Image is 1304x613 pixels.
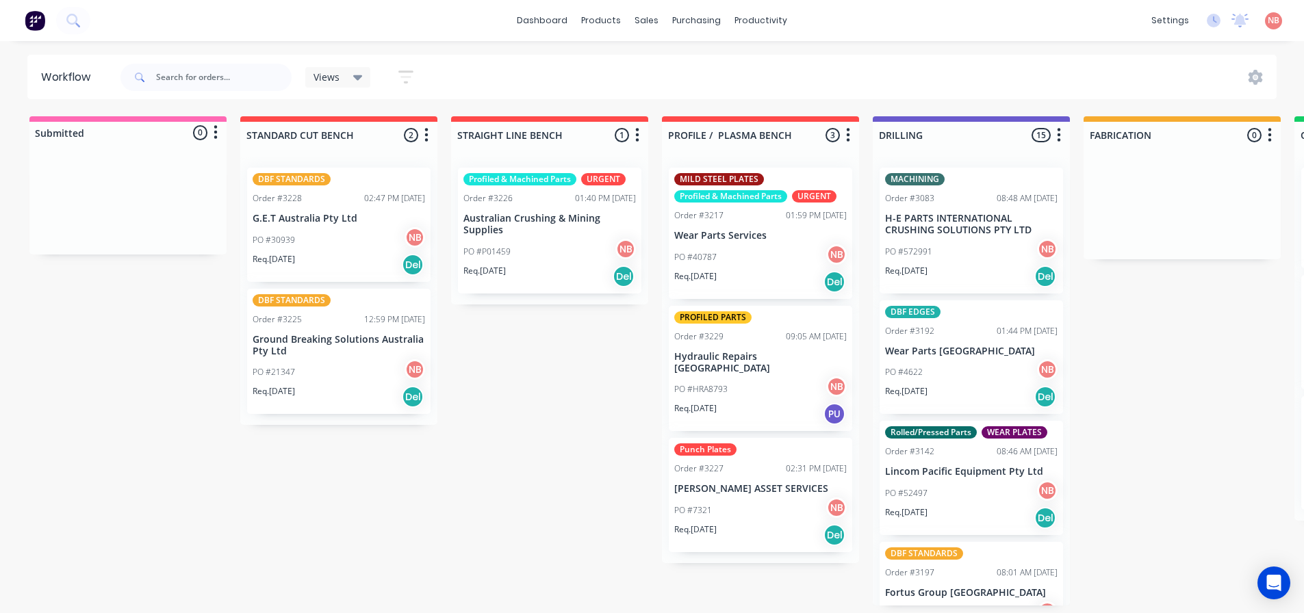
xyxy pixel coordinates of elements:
[674,483,847,495] p: [PERSON_NAME] ASSET SERVICES
[823,403,845,425] div: PU
[253,234,295,246] p: PO #30939
[880,300,1063,415] div: DBF EDGESOrder #319201:44 PM [DATE]Wear Parts [GEOGRAPHIC_DATA]PO #4622NBReq.[DATE]Del
[1037,359,1058,380] div: NB
[885,385,928,397] p: Req. [DATE]
[674,523,717,536] p: Req. [DATE]
[674,251,717,263] p: PO #40787
[885,547,963,560] div: DBF STANDARDS
[885,246,932,258] p: PO #572991
[792,190,836,203] div: URGENT
[615,239,636,259] div: NB
[885,426,977,439] div: Rolled/Pressed Parts
[463,265,506,277] p: Req. [DATE]
[674,462,724,475] div: Order #3227
[41,69,97,86] div: Workflow
[885,345,1058,357] p: Wear Parts [GEOGRAPHIC_DATA]
[786,330,847,343] div: 09:05 AM [DATE]
[885,487,928,499] p: PO #52497
[253,366,295,378] p: PO #21347
[885,265,928,277] p: Req. [DATE]
[405,359,425,380] div: NB
[247,289,431,415] div: DBF STANDARDSOrder #322512:59 PM [DATE]Ground Breaking Solutions Australia Pty LtdPO #21347NBReq....
[1034,386,1056,408] div: Del
[674,311,752,324] div: PROFILED PARTS
[826,376,847,397] div: NB
[253,313,302,326] div: Order #3225
[463,213,636,236] p: Australian Crushing & Mining Supplies
[885,506,928,519] p: Req. [DATE]
[364,313,425,326] div: 12:59 PM [DATE]
[674,270,717,283] p: Req. [DATE]
[997,566,1058,579] div: 08:01 AM [DATE]
[885,466,1058,478] p: Lincom Pacific Equipment Pty Ltd
[1268,14,1279,27] span: NB
[885,566,934,579] div: Order #3197
[674,330,724,343] div: Order #3229
[669,306,852,432] div: PROFILED PARTSOrder #322909:05 AM [DATE]Hydraulic Repairs [GEOGRAPHIC_DATA]PO #HRA8793NBReq.[DATE]PU
[674,230,847,242] p: Wear Parts Services
[1034,265,1056,287] div: Del
[997,445,1058,458] div: 08:46 AM [DATE]
[613,265,635,287] div: Del
[674,209,724,222] div: Order #3217
[674,351,847,374] p: Hydraulic Repairs [GEOGRAPHIC_DATA]
[463,173,576,185] div: Profiled & Machined Parts
[1037,480,1058,501] div: NB
[1145,10,1196,31] div: settings
[253,385,295,397] p: Req. [DATE]
[581,173,626,185] div: URGENT
[880,421,1063,535] div: Rolled/Pressed PartsWEAR PLATESOrder #314208:46 AM [DATE]Lincom Pacific Equipment Pty LtdPO #5249...
[1034,507,1056,529] div: Del
[997,325,1058,337] div: 01:44 PM [DATE]
[885,325,934,337] div: Order #3192
[826,244,847,265] div: NB
[728,10,794,31] div: productivity
[253,173,331,185] div: DBF STANDARDS
[510,10,574,31] a: dashboard
[674,190,787,203] div: Profiled & Machined Parts
[156,64,292,91] input: Search for orders...
[669,438,852,552] div: Punch PlatesOrder #322702:31 PM [DATE][PERSON_NAME] ASSET SERVICESPO #7321NBReq.[DATE]Del
[669,168,852,299] div: MILD STEEL PLATESProfiled & Machined PartsURGENTOrder #321701:59 PM [DATE]Wear Parts ServicesPO #...
[885,587,1058,599] p: Fortus Group [GEOGRAPHIC_DATA]
[786,209,847,222] div: 01:59 PM [DATE]
[405,227,425,248] div: NB
[253,253,295,265] p: Req. [DATE]
[364,192,425,205] div: 02:47 PM [DATE]
[574,10,628,31] div: products
[628,10,665,31] div: sales
[674,402,717,415] p: Req. [DATE]
[575,192,636,205] div: 01:40 PM [DATE]
[314,70,340,84] span: Views
[674,173,764,185] div: MILD STEEL PLATES
[885,306,941,318] div: DBF EDGES
[997,192,1058,205] div: 08:48 AM [DATE]
[674,383,728,395] p: PO #HRA8793
[880,168,1063,294] div: MACHININGOrder #308308:48 AM [DATE]H-E PARTS INTERNATIONAL CRUSHING SOLUTIONS PTY LTDPO #572991NB...
[885,192,934,205] div: Order #3083
[823,524,845,546] div: Del
[458,168,641,294] div: Profiled & Machined PartsURGENTOrder #322601:40 PM [DATE]Australian Crushing & Mining SuppliesPO ...
[247,168,431,282] div: DBF STANDARDSOrder #322802:47 PM [DATE]G.E.T Australia Pty LtdPO #30939NBReq.[DATE]Del
[674,504,712,517] p: PO #7321
[1037,239,1058,259] div: NB
[25,10,45,31] img: Factory
[674,443,737,456] div: Punch Plates
[885,366,923,378] p: PO #4622
[463,192,513,205] div: Order #3226
[826,497,847,518] div: NB
[823,271,845,293] div: Del
[885,173,945,185] div: MACHINING
[885,445,934,458] div: Order #3142
[885,213,1058,236] p: H-E PARTS INTERNATIONAL CRUSHING SOLUTIONS PTY LTD
[402,254,424,276] div: Del
[665,10,728,31] div: purchasing
[463,246,511,258] p: PO #P01459
[253,213,425,224] p: G.E.T Australia Pty Ltd
[402,386,424,408] div: Del
[786,462,847,475] div: 02:31 PM [DATE]
[982,426,1047,439] div: WEAR PLATES
[253,192,302,205] div: Order #3228
[253,294,331,306] div: DBF STANDARDS
[253,334,425,357] p: Ground Breaking Solutions Australia Pty Ltd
